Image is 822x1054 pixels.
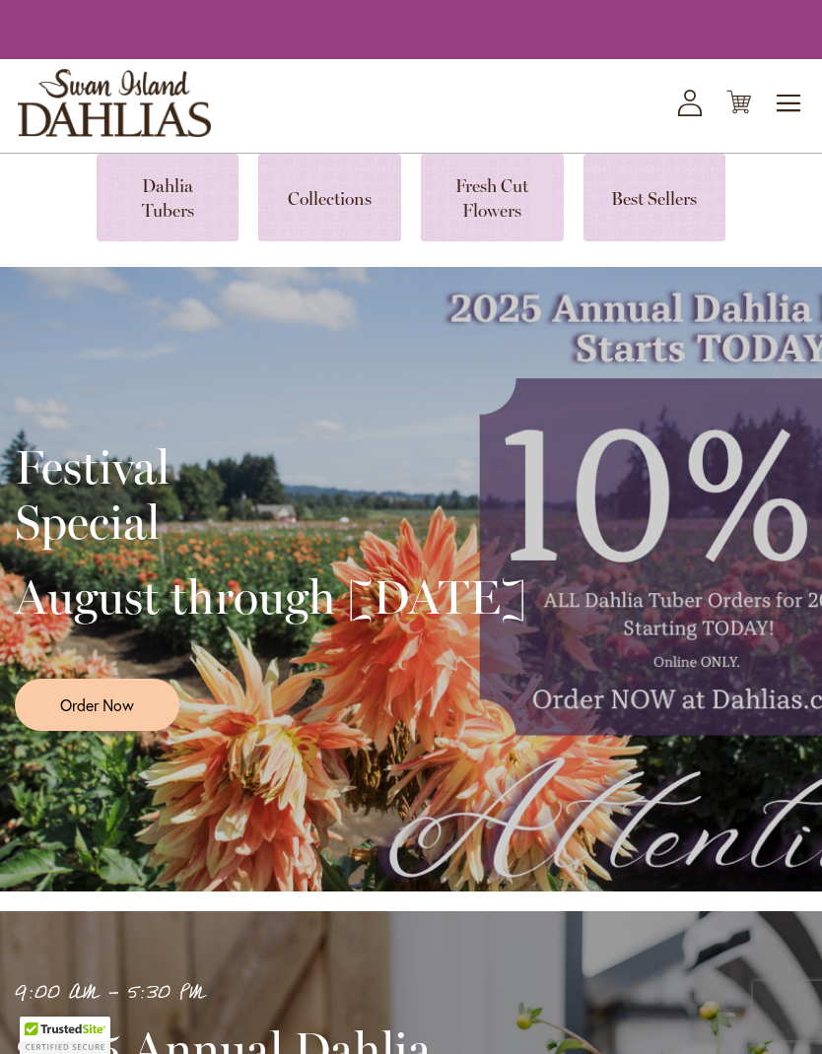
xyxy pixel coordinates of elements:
[15,679,179,731] a: Order Now
[18,69,211,137] a: store logo
[15,977,557,1010] p: 9:00 AM - 5:30 PM
[15,569,526,625] h2: August through [DATE]
[15,439,526,550] h2: Festival Special
[60,693,134,716] span: Order Now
